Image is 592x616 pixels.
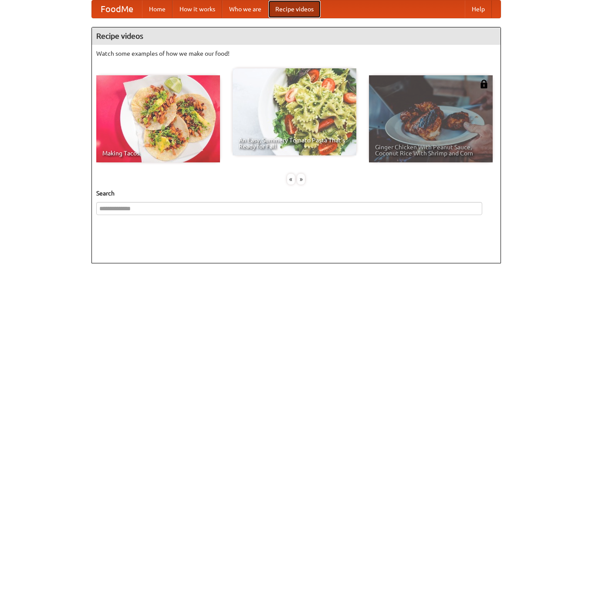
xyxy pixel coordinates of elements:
a: Making Tacos [96,75,220,162]
a: Help [465,0,492,18]
a: FoodMe [92,0,142,18]
h5: Search [96,189,496,198]
p: Watch some examples of how we make our food! [96,49,496,58]
span: Making Tacos [102,150,214,156]
a: An Easy, Summery Tomato Pasta That's Ready for Fall [233,68,356,155]
div: » [297,174,305,185]
img: 483408.png [480,80,488,88]
a: Who we are [222,0,268,18]
h4: Recipe videos [92,27,501,45]
a: How it works [173,0,222,18]
div: « [287,174,295,185]
a: Recipe videos [268,0,321,18]
a: Home [142,0,173,18]
span: An Easy, Summery Tomato Pasta That's Ready for Fall [239,137,350,149]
